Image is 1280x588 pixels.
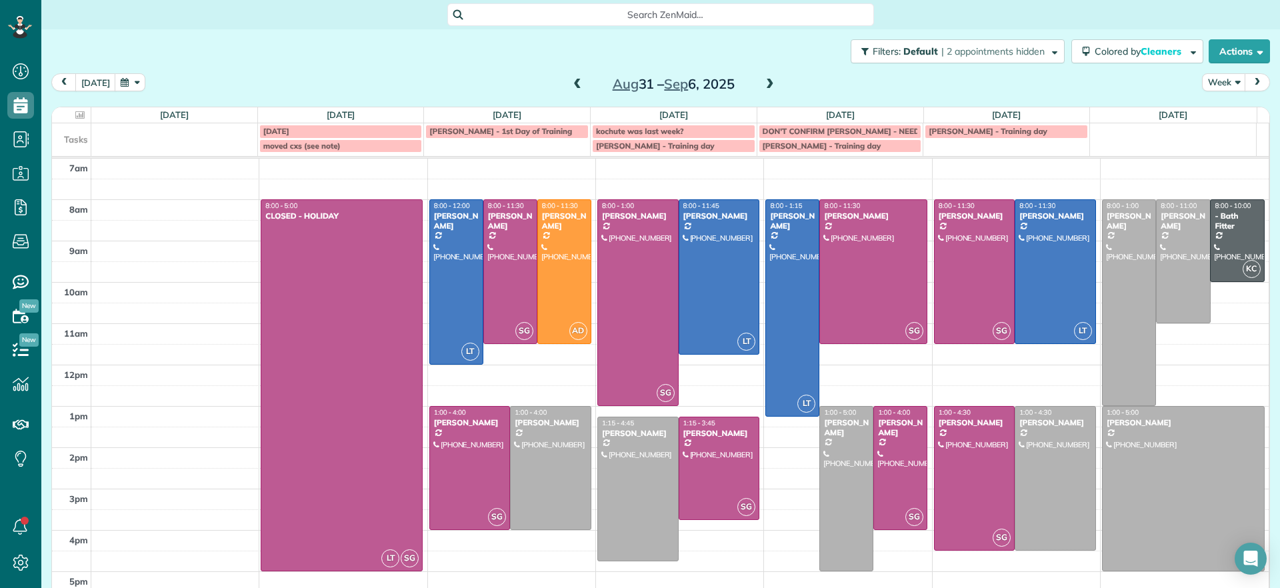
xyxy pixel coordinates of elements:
button: [DATE] [75,73,116,91]
span: Sep [664,75,688,92]
span: 8:00 - 12:00 [434,201,470,210]
span: 12pm [64,369,88,380]
button: Actions [1209,39,1270,63]
button: Colored byCleaners [1071,39,1203,63]
span: 1:00 - 4:00 [434,408,466,417]
span: LT [461,343,479,361]
span: Filters: [873,45,901,57]
span: 8:00 - 11:30 [542,201,578,210]
span: KC [1243,260,1261,278]
div: [PERSON_NAME] [823,211,923,221]
div: [PERSON_NAME] [769,211,815,231]
span: 11am [64,328,88,339]
span: 1:00 - 4:30 [1019,408,1051,417]
div: [PERSON_NAME] [601,211,675,221]
div: [PERSON_NAME] [877,418,923,437]
span: 8:00 - 11:00 [1161,201,1197,210]
span: New [19,333,39,347]
span: LT [381,549,399,567]
span: LT [797,395,815,413]
span: DON'T CONFIRM [PERSON_NAME] - NEED [PERSON_NAME] [763,126,987,136]
a: [DATE] [493,109,521,120]
span: AD [569,322,587,340]
span: Aug [613,75,639,92]
div: [PERSON_NAME] [1019,418,1092,427]
div: Open Intercom Messenger [1235,543,1267,575]
button: prev [51,73,77,91]
div: [PERSON_NAME] [487,211,533,231]
span: LT [1074,322,1092,340]
span: 8:00 - 11:30 [488,201,524,210]
span: 8:00 - 11:30 [939,201,975,210]
span: 8:00 - 11:45 [683,201,719,210]
div: [PERSON_NAME] [541,211,587,231]
span: 1:00 - 5:00 [824,408,856,417]
div: [PERSON_NAME] [1106,418,1261,427]
span: SG [515,322,533,340]
span: 5pm [69,576,88,587]
span: SG [657,384,675,402]
span: 1pm [69,411,88,421]
span: Colored by [1095,45,1186,57]
span: 2pm [69,452,88,463]
span: [PERSON_NAME] - Training day [929,126,1047,136]
button: Filters: Default | 2 appointments hidden [851,39,1065,63]
div: [PERSON_NAME] [1160,211,1206,231]
span: 1:00 - 4:30 [939,408,971,417]
span: 1:00 - 5:00 [1107,408,1139,417]
h2: 31 – 6, 2025 [590,77,757,91]
div: [PERSON_NAME] [683,429,756,438]
span: 8:00 - 1:00 [602,201,634,210]
button: Week [1202,73,1246,91]
a: [DATE] [659,109,688,120]
span: SG [401,549,419,567]
span: 8:00 - 1:15 [770,201,802,210]
span: | 2 appointments hidden [941,45,1045,57]
span: SG [993,322,1011,340]
div: [PERSON_NAME] [1106,211,1152,231]
span: 1:15 - 3:45 [683,419,715,427]
span: kochute was last week? [596,126,684,136]
span: [DATE] [263,126,289,136]
div: - Bath Fitter [1214,211,1260,231]
a: [DATE] [1159,109,1187,120]
span: SG [993,529,1011,547]
span: 8:00 - 11:30 [1019,201,1055,210]
a: Filters: Default | 2 appointments hidden [844,39,1065,63]
span: 3pm [69,493,88,504]
span: 9am [69,245,88,256]
a: [DATE] [826,109,855,120]
span: 10am [64,287,88,297]
span: 8:00 - 11:30 [824,201,860,210]
span: 8:00 - 10:00 [1215,201,1251,210]
span: [PERSON_NAME] - Training day [596,141,715,151]
span: New [19,299,39,313]
span: 4pm [69,535,88,545]
span: 8:00 - 5:00 [265,201,297,210]
button: next [1245,73,1270,91]
span: [PERSON_NAME] - 1st Day of Training [429,126,572,136]
span: 8:00 - 1:00 [1107,201,1139,210]
span: Default [903,45,939,57]
a: [DATE] [160,109,189,120]
div: [PERSON_NAME] [601,429,675,438]
span: [PERSON_NAME] - Training day [763,141,881,151]
span: SG [737,498,755,516]
span: 1:00 - 4:00 [515,408,547,417]
span: Cleaners [1141,45,1183,57]
div: [PERSON_NAME] [433,211,479,231]
span: SG [488,508,506,526]
span: SG [905,508,923,526]
div: [PERSON_NAME] [433,418,507,427]
span: 1:15 - 4:45 [602,419,634,427]
span: 7am [69,163,88,173]
div: [PERSON_NAME] [938,211,1011,221]
span: 8am [69,204,88,215]
div: [PERSON_NAME] [683,211,756,221]
div: [PERSON_NAME] [823,418,869,437]
div: [PERSON_NAME] [514,418,587,427]
span: moved cxs (see note) [263,141,341,151]
div: [PERSON_NAME] [1019,211,1092,221]
a: [DATE] [992,109,1021,120]
div: CLOSED - HOLIDAY [265,211,419,221]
